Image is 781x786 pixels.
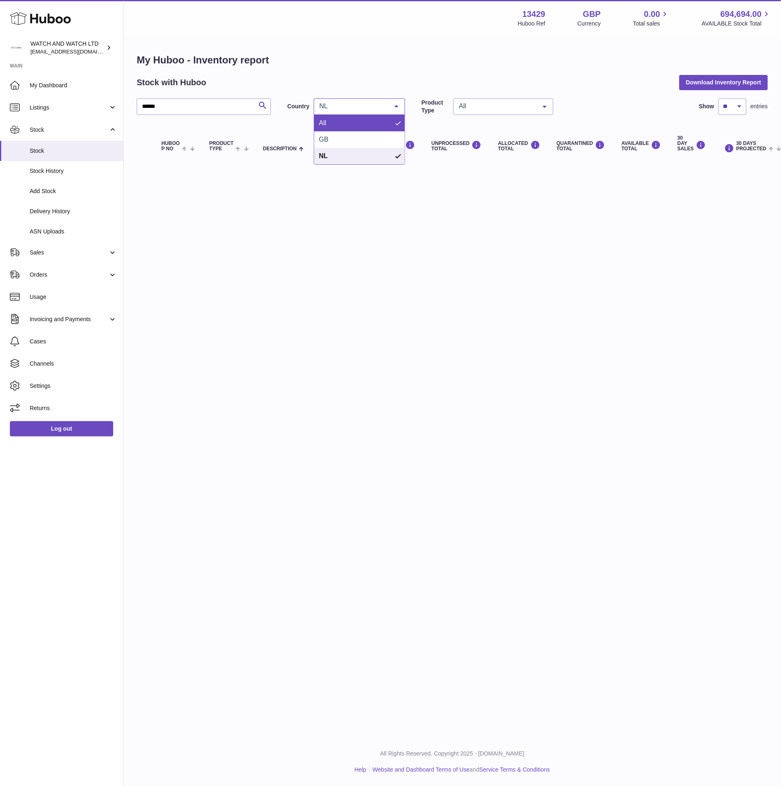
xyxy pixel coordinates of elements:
span: 0.00 [644,9,660,20]
span: Usage [30,293,117,301]
span: Huboo P no [161,141,180,152]
span: All [457,102,536,110]
div: ALLOCATED Total [498,140,540,152]
div: QUARANTINED Total [557,140,605,152]
span: Returns [30,404,117,412]
span: 30 DAYS PROJECTED [736,141,766,152]
span: AVAILABLE Stock Total [702,20,771,28]
span: Product Type [209,141,233,152]
div: AVAILABLE Total [622,140,661,152]
div: UNPROCESSED Total [431,140,482,152]
span: Stock [30,147,117,155]
span: entries [751,103,768,110]
p: All Rights Reserved. Copyright 2025 - [DOMAIN_NAME] [130,750,774,758]
h2: Stock with Huboo [137,77,206,88]
a: Log out [10,421,113,436]
img: baris@watchandwatch.co.uk [10,42,22,54]
span: Description [263,146,297,152]
a: 0.00 Total sales [633,9,669,28]
label: Country [287,103,310,110]
label: Product Type [422,99,449,114]
a: Help [354,766,366,773]
span: ASN Uploads [30,228,117,236]
span: NL [319,152,328,159]
span: Total sales [633,20,669,28]
span: All [319,119,326,126]
div: WATCH AND WATCH LTD [30,40,105,56]
a: 694,694.00 AVAILABLE Stock Total [702,9,771,28]
span: Stock History [30,167,117,175]
span: GB [319,136,329,143]
span: Sales [30,249,108,257]
div: 30 DAY SALES [677,135,706,152]
button: Download Inventory Report [679,75,768,90]
span: Orders [30,271,108,279]
span: Stock [30,126,108,134]
strong: GBP [583,9,601,20]
li: and [370,766,550,774]
a: Service Terms & Conditions [479,766,550,773]
span: 694,694.00 [720,9,762,20]
a: Website and Dashboard Terms of Use [373,766,470,773]
span: Add Stock [30,187,117,195]
span: My Dashboard [30,82,117,89]
span: Invoicing and Payments [30,315,108,323]
strong: 13429 [522,9,546,20]
label: Show [699,103,714,110]
span: Channels [30,360,117,368]
span: Cases [30,338,117,345]
span: NL [317,102,388,110]
span: Delivery History [30,208,117,215]
h1: My Huboo - Inventory report [137,54,768,67]
div: Huboo Ref [518,20,546,28]
div: Currency [578,20,601,28]
span: Listings [30,104,108,112]
span: [EMAIL_ADDRESS][DOMAIN_NAME] [30,48,121,55]
span: Settings [30,382,117,390]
